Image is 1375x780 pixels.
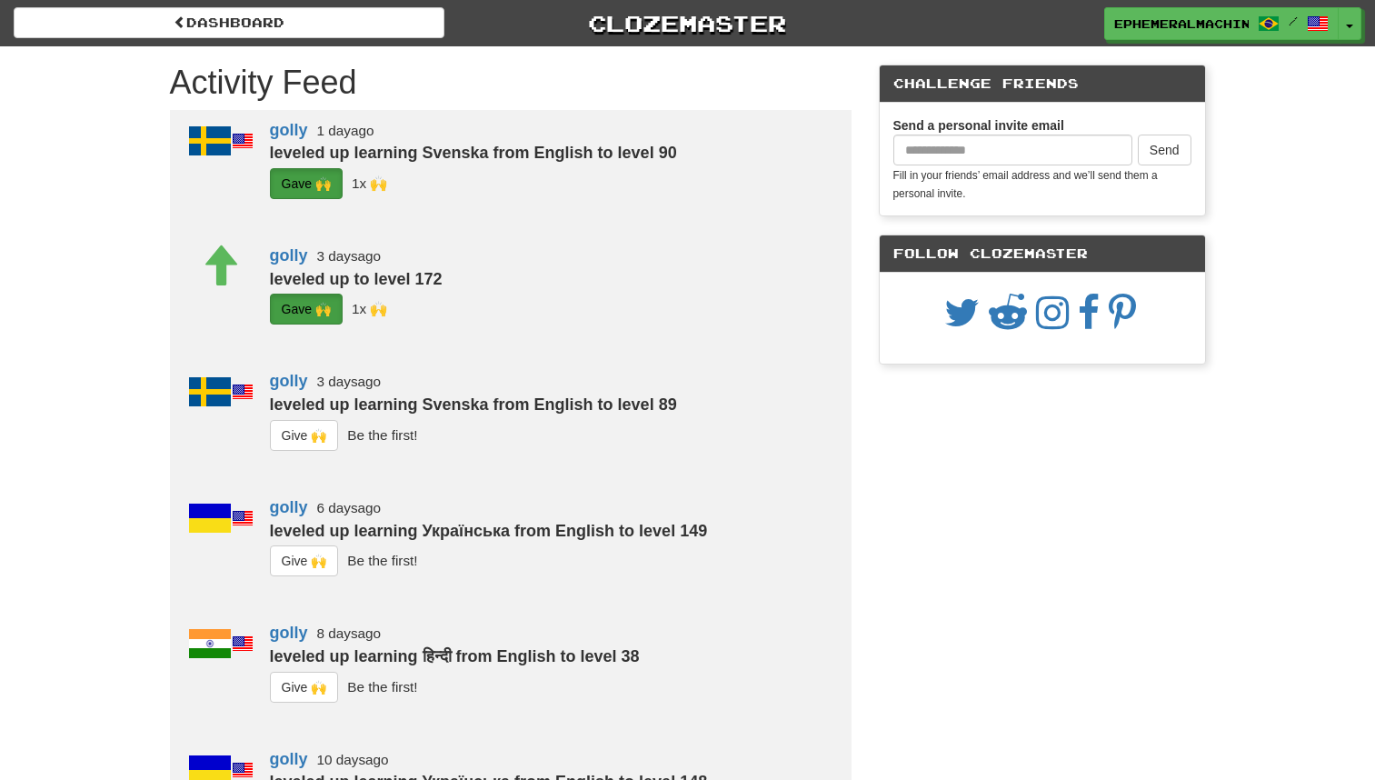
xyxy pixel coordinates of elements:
[352,175,387,191] small: Ephemeralmachines
[472,7,902,39] a: Clozemaster
[270,168,343,199] button: Gave 🙌
[317,752,389,767] small: 10 days ago
[270,144,677,162] strong: leveled up learning Svenska from English to level 90
[317,374,382,389] small: 3 days ago
[1114,15,1249,32] span: Ephemeralmachines
[14,7,444,38] a: Dashboard
[317,625,382,641] small: 8 days ago
[893,118,1064,133] strong: Send a personal invite email
[270,672,339,703] button: Give 🙌
[270,545,339,576] button: Give 🙌
[880,65,1205,103] div: Challenge Friends
[893,169,1158,200] small: Fill in your friends’ email address and we’ll send them a personal invite.
[270,372,308,390] a: golly
[347,678,417,694] small: Be the first!
[270,395,677,414] strong: leveled up learning Svenska from English to level 89
[1138,135,1191,165] button: Send
[347,553,417,568] small: Be the first!
[270,121,308,139] a: golly
[880,235,1205,273] div: Follow Clozemaster
[270,270,443,288] strong: leveled up to level 172
[317,500,382,515] small: 6 days ago
[270,647,640,665] strong: leveled up learning हिन्दी from English to level 38
[270,420,339,451] button: Give 🙌
[270,246,308,265] a: golly
[347,427,417,443] small: Be the first!
[270,750,308,768] a: golly
[270,498,308,516] a: golly
[1289,15,1298,27] span: /
[317,123,374,138] small: 1 day ago
[170,65,852,101] h1: Activity Feed
[270,624,308,642] a: golly
[270,294,343,325] button: Gave 🙌
[317,248,382,264] small: 3 days ago
[352,301,387,316] small: Ephemeralmachines
[270,522,708,540] strong: leveled up learning Українська from English to level 149
[1104,7,1339,40] a: Ephemeralmachines /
